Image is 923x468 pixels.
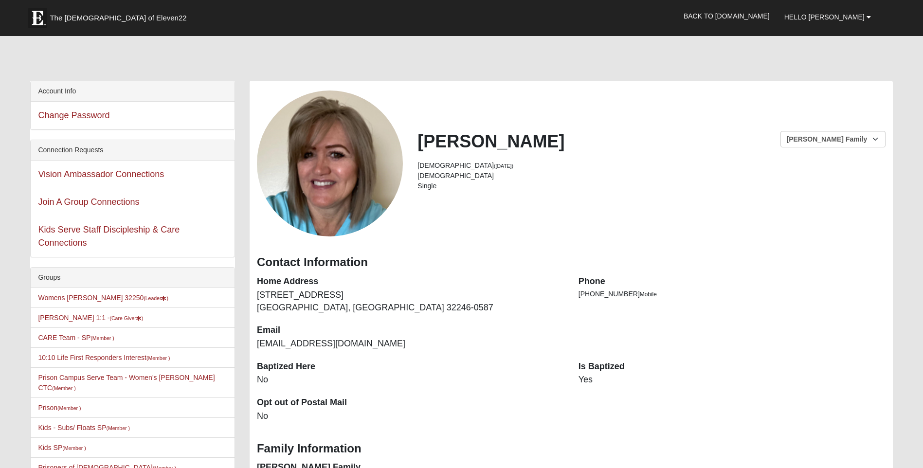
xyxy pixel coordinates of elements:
[31,81,235,102] div: Account Info
[106,425,129,431] small: (Member )
[257,442,886,456] h3: Family Information
[38,169,164,179] a: Vision Ambassador Connections
[494,163,513,169] small: ([DATE])
[38,294,168,302] a: Womens [PERSON_NAME] 32250(Leader)
[676,4,777,28] a: Back to [DOMAIN_NAME]
[144,295,168,301] small: (Leader )
[146,355,170,361] small: (Member )
[257,396,564,409] dt: Opt out of Postal Mail
[257,374,564,386] dd: No
[38,354,170,361] a: 10:10 Life First Responders Interest(Member )
[417,161,885,171] li: [DEMOGRAPHIC_DATA]
[784,13,865,21] span: Hello [PERSON_NAME]
[38,225,180,248] a: Kids Serve Staff Discipleship & Care Connections
[257,360,564,373] dt: Baptized Here
[28,8,47,28] img: Eleven22 logo
[257,255,886,270] h3: Contact Information
[257,90,403,236] a: View Fullsize Photo
[50,13,186,23] span: The [DEMOGRAPHIC_DATA] of Eleven22
[257,275,564,288] dt: Home Address
[31,140,235,161] div: Connection Requests
[38,110,109,120] a: Change Password
[257,338,564,350] dd: [EMAIL_ADDRESS][DOMAIN_NAME]
[90,335,114,341] small: (Member )
[579,289,886,299] li: [PHONE_NUMBER]
[31,268,235,288] div: Groups
[38,444,86,451] a: Kids SP(Member )
[579,275,886,288] dt: Phone
[23,3,217,28] a: The [DEMOGRAPHIC_DATA] of Eleven22
[38,374,215,392] a: Prison Campus Serve Team - Women's [PERSON_NAME] CTC(Member )
[579,374,886,386] dd: Yes
[38,334,114,342] a: CARE Team - SP(Member )
[52,385,75,391] small: (Member )
[38,197,139,207] a: Join A Group Connections
[57,405,81,411] small: (Member )
[417,181,885,191] li: Single
[62,445,86,451] small: (Member )
[257,324,564,337] dt: Email
[417,171,885,181] li: [DEMOGRAPHIC_DATA]
[38,424,129,432] a: Kids - Subs/ Floats SP(Member )
[777,5,878,29] a: Hello [PERSON_NAME]
[579,360,886,373] dt: Is Baptized
[257,410,564,423] dd: No
[257,289,564,314] dd: [STREET_ADDRESS] [GEOGRAPHIC_DATA], [GEOGRAPHIC_DATA] 32246-0587
[38,404,81,412] a: Prison(Member )
[640,291,657,298] span: Mobile
[109,315,143,321] small: (Care Giver )
[38,314,143,322] a: [PERSON_NAME] 1:1 -(Care Giver)
[417,131,885,152] h2: [PERSON_NAME]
